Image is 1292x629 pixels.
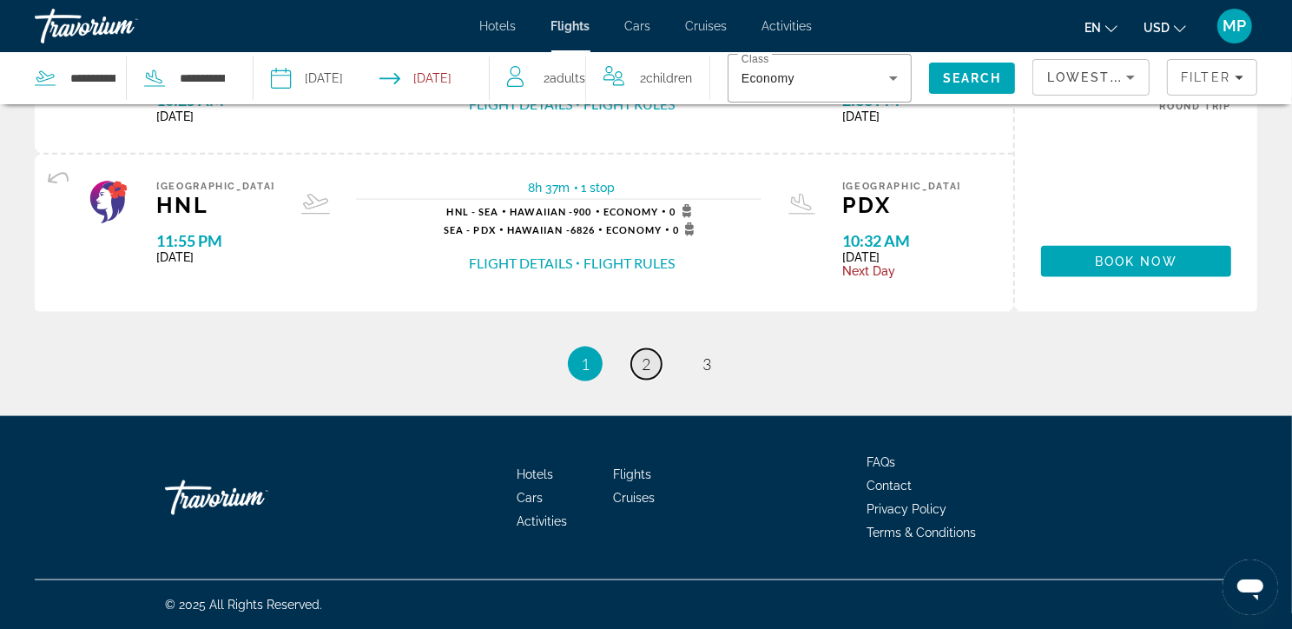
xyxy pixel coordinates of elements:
a: Flights [614,467,652,481]
a: Cars [625,19,651,33]
span: [GEOGRAPHIC_DATA] [842,181,961,192]
span: 10:32 AM [842,231,961,250]
button: Search [929,63,1016,94]
mat-label: Class [742,54,769,65]
span: Next Day [842,264,961,278]
span: 900 [510,206,591,217]
button: Flight Details [469,95,572,114]
span: 2 [544,66,585,90]
span: 6826 [507,224,595,235]
button: User Menu [1212,8,1257,44]
a: Contact [867,479,912,493]
span: USD [1144,21,1170,35]
a: Terms & Conditions [867,526,976,540]
a: Cruises [614,491,656,505]
a: Flights [551,19,590,33]
nav: Pagination [35,347,1257,381]
span: PDX [842,192,961,218]
span: Lowest Price [1047,70,1158,84]
span: SEA - PDX [444,224,496,235]
button: Flight Rules [583,254,675,273]
a: Cars [517,491,544,505]
span: Children [646,71,692,85]
span: Economy [742,71,794,85]
button: Select return date [379,52,452,104]
span: © 2025 All Rights Reserved. [165,598,322,612]
span: 8h 37m [529,181,570,195]
a: Hotels [480,19,517,33]
span: Filter [1181,70,1230,84]
span: 11:55 PM [156,231,275,250]
iframe: Button to launch messaging window [1223,559,1278,615]
span: en [1084,21,1101,35]
span: Economy [606,224,662,235]
button: Change language [1084,15,1117,40]
span: 0 [673,222,700,236]
button: Flight Details [469,254,572,273]
a: Hotels [517,467,554,481]
a: Go Home [165,472,339,524]
span: 3 [702,354,711,374]
button: Filters [1167,59,1257,96]
a: FAQs [867,455,895,469]
button: Travelers: 2 adults, 2 children [490,52,709,104]
span: 2 [642,354,650,374]
span: Economy [603,206,659,217]
span: HNL [156,192,275,218]
span: 1 stop [582,181,616,195]
span: HNL - SEA [446,206,498,217]
mat-select: Sort by [1047,67,1135,88]
span: Adults [550,71,585,85]
button: Book now [1041,246,1231,277]
span: [GEOGRAPHIC_DATA] [156,181,275,192]
span: Book now [1095,255,1177,268]
span: ROUND TRIP [1160,101,1232,112]
a: Privacy Policy [867,502,946,516]
span: [DATE] [842,109,961,123]
span: Hawaiian - [507,224,570,235]
span: [DATE] [842,250,961,264]
button: Select depart date [271,52,343,104]
span: Hawaiian - [510,206,573,217]
span: 1 [581,354,590,374]
span: 2 [640,66,692,90]
button: Change currency [1144,15,1186,40]
span: [DATE] [156,109,275,123]
a: Activities [517,514,568,528]
span: MP [1223,17,1247,35]
span: Search [943,71,1002,85]
a: Travorium [35,3,208,49]
button: Flight Rules [583,95,675,114]
img: Airline logo [87,181,130,224]
a: Activities [762,19,813,33]
span: [DATE] [156,250,275,264]
span: 0 [669,204,696,218]
a: Cruises [686,19,728,33]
